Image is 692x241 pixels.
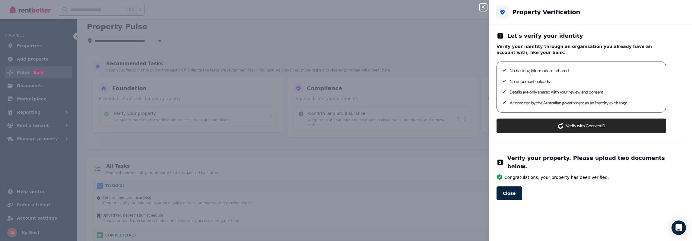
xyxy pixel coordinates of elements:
[671,220,686,235] div: Open Intercom Messenger
[507,32,583,40] h2: Let's verify your identity
[510,79,659,85] p: No document uploads
[497,186,522,200] button: Close
[510,100,659,106] p: Accredited by the Australian government as an identity exchange
[497,44,666,55] p: Verify your identity through an organisation you already have an account with, like your bank.
[497,119,666,133] button: Verify with ConnectID
[507,154,685,171] h2: Verify your property. Please upload two documents below.
[510,89,659,95] p: Details are only shared with your review and consent
[504,174,609,180] span: Congratulations, your property has been verified.
[512,8,580,16] h2: Property Verification
[510,68,659,74] p: No banking information is shared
